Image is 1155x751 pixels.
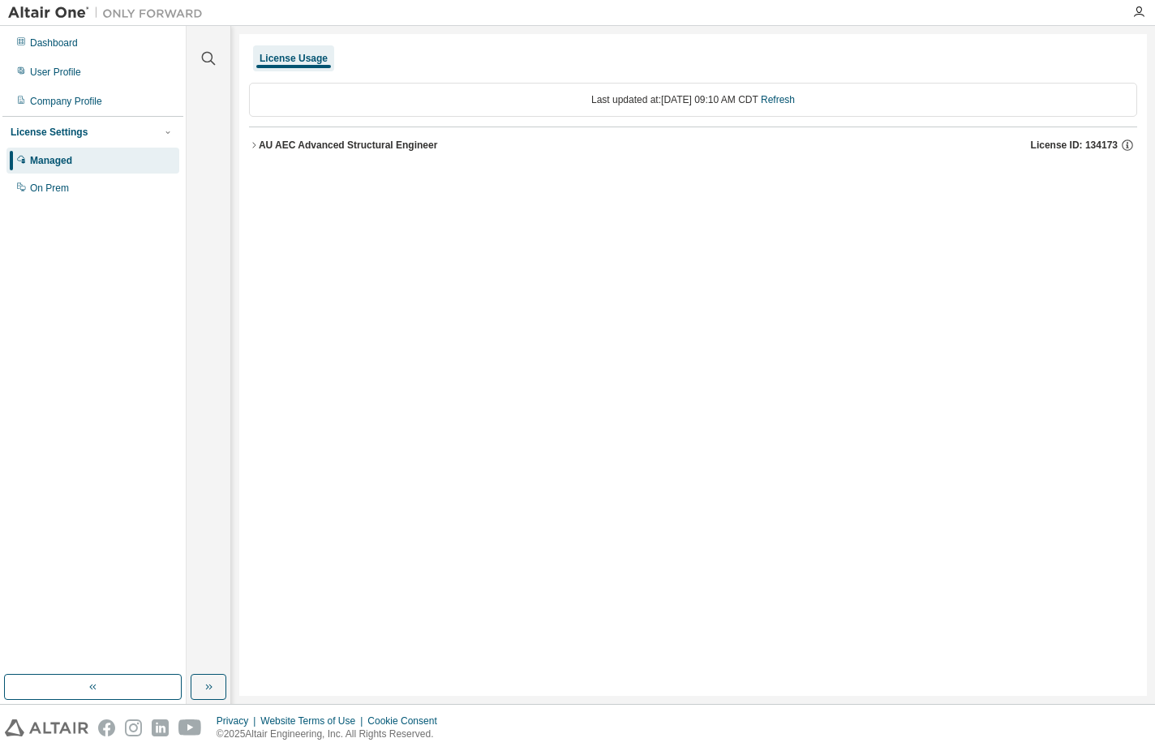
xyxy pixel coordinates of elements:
div: AU AEC Advanced Structural Engineer [259,139,438,152]
div: On Prem [30,182,69,195]
div: Company Profile [30,95,102,108]
a: Refresh [761,94,795,105]
div: Managed [30,154,72,167]
img: altair_logo.svg [5,719,88,736]
div: Last updated at: [DATE] 09:10 AM CDT [249,83,1137,117]
div: Privacy [217,715,260,727]
p: © 2025 Altair Engineering, Inc. All Rights Reserved. [217,727,447,741]
div: License Settings [11,126,88,139]
div: Cookie Consent [367,715,446,727]
img: Altair One [8,5,211,21]
img: facebook.svg [98,719,115,736]
img: linkedin.svg [152,719,169,736]
div: Website Terms of Use [260,715,367,727]
button: AU AEC Advanced Structural EngineerLicense ID: 134173 [249,127,1137,163]
div: License Usage [260,52,328,65]
div: Dashboard [30,36,78,49]
span: License ID: 134173 [1031,139,1118,152]
img: youtube.svg [178,719,202,736]
img: instagram.svg [125,719,142,736]
div: User Profile [30,66,81,79]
